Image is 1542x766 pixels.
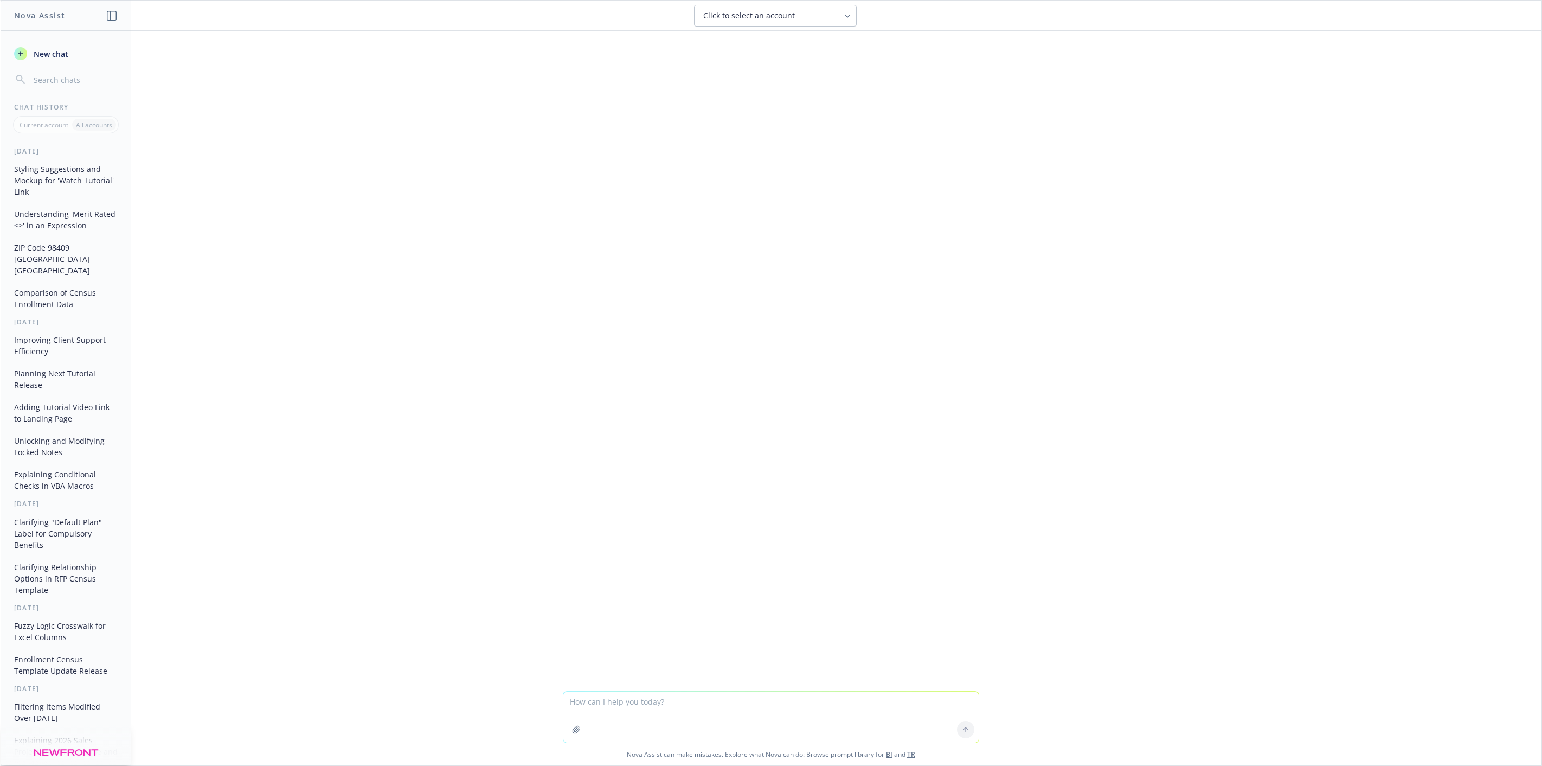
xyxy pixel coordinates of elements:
button: Understanding 'Merit Rated <>' in an Expression [10,205,122,234]
button: Fuzzy Logic Crosswalk for Excel Columns [10,617,122,646]
button: Clarifying Relationship Options in RFP Census Template [10,558,122,599]
div: [DATE] [1,499,131,508]
button: Styling Suggestions and Mockup for 'Watch Tutorial' Link [10,160,122,201]
span: New chat [31,48,68,60]
input: Search chats [31,72,118,87]
button: Clarifying "Default Plan" Label for Compulsory Benefits [10,513,122,554]
div: [DATE] [1,684,131,693]
button: Enrollment Census Template Update Release [10,650,122,680]
div: [DATE] [1,146,131,156]
p: Current account [20,120,68,130]
a: TR [907,750,915,759]
button: Filtering Items Modified Over [DATE] [10,698,122,727]
button: Unlocking and Modifying Locked Notes [10,432,122,461]
button: Improving Client Support Efficiency [10,331,122,360]
button: Explaining Conditional Checks in VBA Macros [10,465,122,495]
button: Adding Tutorial Video Link to Landing Page [10,398,122,427]
div: [DATE] [1,603,131,612]
button: ZIP Code 98409 [GEOGRAPHIC_DATA] [GEOGRAPHIC_DATA] [10,239,122,279]
button: Planning Next Tutorial Release [10,365,122,394]
button: Click to select an account [694,5,857,27]
button: Comparison of Census Enrollment Data [10,284,122,313]
a: BI [886,750,892,759]
span: Nova Assist can make mistakes. Explore what Nova can do: Browse prompt library for and [5,743,1537,765]
span: Click to select an account [703,10,795,21]
h1: Nova Assist [14,10,65,21]
div: [DATE] [1,317,131,327]
div: Chat History [1,103,131,112]
p: All accounts [76,120,112,130]
button: New chat [10,44,122,63]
